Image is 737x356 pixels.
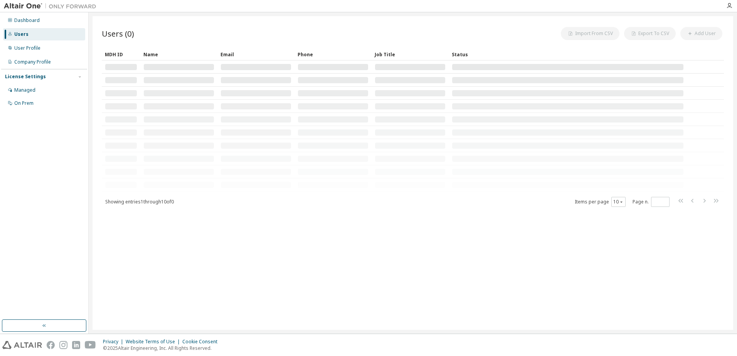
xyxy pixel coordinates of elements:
button: Import From CSV [561,27,619,40]
button: Export To CSV [624,27,676,40]
div: Status [452,48,684,60]
div: Dashboard [14,17,40,24]
div: Email [220,48,291,60]
div: On Prem [14,100,34,106]
button: Add User [680,27,722,40]
div: Privacy [103,339,126,345]
div: Users [14,31,29,37]
div: Website Terms of Use [126,339,182,345]
span: Items per page [575,197,626,207]
img: instagram.svg [59,341,67,349]
div: Cookie Consent [182,339,222,345]
div: User Profile [14,45,40,51]
img: facebook.svg [47,341,55,349]
img: youtube.svg [85,341,96,349]
div: Phone [298,48,368,60]
div: License Settings [5,74,46,80]
img: altair_logo.svg [2,341,42,349]
p: © 2025 Altair Engineering, Inc. All Rights Reserved. [103,345,222,351]
div: MDH ID [105,48,137,60]
div: Job Title [375,48,446,60]
div: Managed [14,87,35,93]
div: Name [143,48,214,60]
button: 10 [613,199,624,205]
span: Showing entries 1 through 10 of 0 [105,198,174,205]
img: Altair One [4,2,100,10]
span: Users (0) [102,28,134,39]
img: linkedin.svg [72,341,80,349]
div: Company Profile [14,59,51,65]
span: Page n. [633,197,670,207]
